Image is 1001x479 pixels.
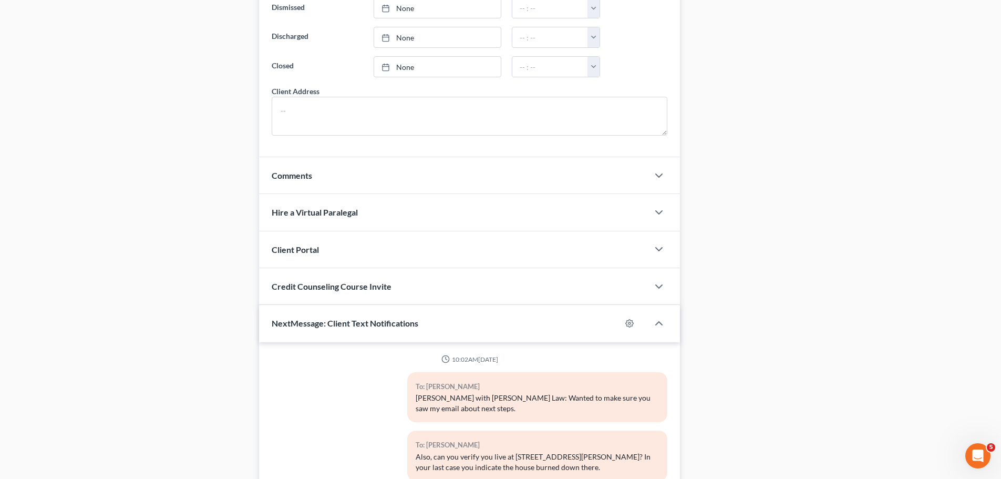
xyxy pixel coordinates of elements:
div: Client Address [272,86,319,97]
a: None [374,57,501,77]
span: Hire a Virtual Paralegal [272,207,358,217]
div: 10:02AM[DATE] [272,355,667,364]
iframe: Intercom live chat [965,443,990,468]
label: Discharged [266,27,368,48]
span: NextMessage: Client Text Notifications [272,318,418,328]
div: [PERSON_NAME] with [PERSON_NAME] Law: Wanted to make sure you saw my email about next steps. [416,393,659,414]
div: To: [PERSON_NAME] [416,381,659,393]
label: Closed [266,56,368,77]
span: 5 [987,443,995,452]
input: -- : -- [512,27,588,47]
span: Credit Counseling Course Invite [272,281,391,291]
div: To: [PERSON_NAME] [416,439,659,451]
span: Comments [272,170,312,180]
input: -- : -- [512,57,588,77]
div: Also, can you verify you live at [STREET_ADDRESS][PERSON_NAME]? In your last case you indicate th... [416,452,659,473]
span: Client Portal [272,244,319,254]
a: None [374,27,501,47]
